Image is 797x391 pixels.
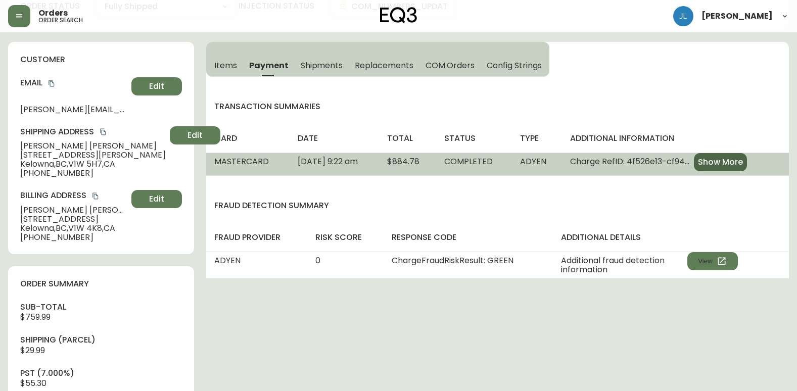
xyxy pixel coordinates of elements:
span: ADYEN [520,156,546,167]
span: [STREET_ADDRESS][PERSON_NAME] [20,151,166,160]
span: Payment [249,60,289,71]
h4: fraud provider [214,232,299,243]
span: [PHONE_NUMBER] [20,233,127,242]
button: View [687,252,738,270]
span: MASTERCARD [214,156,269,167]
h4: customer [20,54,182,65]
h4: Billing Address [20,190,127,201]
h4: pst (7.000%) [20,368,182,379]
h4: type [520,133,554,144]
span: Charge RefID: 4f526e13-cf94-4aaa-ab07-cfffd7767657 [570,157,690,166]
h4: fraud detection summary [206,200,789,211]
span: Edit [149,81,164,92]
span: Kelowna , BC , V1W 4K8 , CA [20,224,127,233]
span: COM Orders [426,60,475,71]
span: ADYEN [214,255,241,266]
span: Config Strings [487,60,541,71]
span: $884.78 [387,156,419,167]
span: Show More [698,157,743,168]
h4: Email [20,77,127,88]
span: Edit [187,130,203,141]
h5: order search [38,17,83,23]
button: Show More [694,153,747,171]
button: copy [46,78,57,88]
span: 0 [315,255,320,266]
span: [PHONE_NUMBER] [20,169,166,178]
span: Edit [149,193,164,205]
h4: additional details [561,232,781,243]
h4: Shipping Address [20,126,166,137]
button: Edit [131,77,182,95]
h4: sub-total [20,302,182,313]
span: $759.99 [20,311,51,323]
span: Additional fraud detection information [561,256,687,274]
span: Shipments [301,60,343,71]
button: copy [90,191,101,201]
span: Replacements [355,60,413,71]
h4: date [298,133,371,144]
span: [PERSON_NAME] [PERSON_NAME] [20,141,166,151]
span: $55.30 [20,377,46,389]
span: Kelowna , BC , V1W 5H7 , CA [20,160,166,169]
img: 1c9c23e2a847dab86f8017579b61559c [673,6,693,26]
span: Items [214,60,237,71]
h4: risk score [315,232,376,243]
span: [STREET_ADDRESS] [20,215,127,224]
h4: additional information [570,133,781,144]
h4: status [444,133,504,144]
span: [DATE] 9:22 am [298,156,358,167]
h4: total [387,133,428,144]
button: Edit [170,126,220,144]
span: $29.99 [20,345,45,356]
h4: order summary [20,278,182,289]
span: ChargeFraudRiskResult: GREEN [392,255,513,266]
span: [PERSON_NAME] [PERSON_NAME] [20,206,127,215]
h4: response code [392,232,544,243]
span: Orders [38,9,68,17]
button: copy [98,127,108,137]
h4: Shipping ( Parcel ) [20,334,182,346]
h4: card [214,133,282,144]
span: COMPLETED [444,156,493,167]
span: [PERSON_NAME] [701,12,773,20]
img: logo [380,7,417,23]
span: [PERSON_NAME][EMAIL_ADDRESS][DOMAIN_NAME] [20,105,127,114]
button: Edit [131,190,182,208]
h4: transaction summaries [206,101,789,112]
